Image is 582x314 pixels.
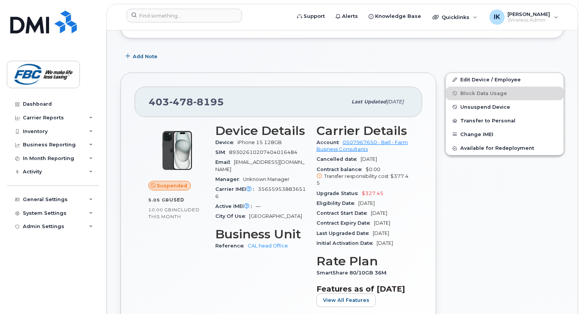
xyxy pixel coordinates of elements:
[373,230,389,236] span: [DATE]
[330,9,363,24] a: Alerts
[361,156,377,162] span: [DATE]
[243,176,289,182] span: Unknown Manager
[148,207,172,213] span: 10.00 GB
[508,11,550,17] span: [PERSON_NAME]
[304,13,325,20] span: Support
[215,227,307,241] h3: Business Unit
[316,167,409,187] span: $0.00
[193,96,224,108] span: 8195
[249,213,302,219] span: [GEOGRAPHIC_DATA]
[121,50,164,63] button: Add Note
[442,14,469,20] span: Quicklinks
[292,9,330,24] a: Support
[316,140,343,145] span: Account
[358,200,375,206] span: [DATE]
[215,186,258,192] span: Carrier IMEI
[316,293,376,307] button: View All Features
[316,284,409,293] h3: Features as of [DATE]
[154,128,200,173] img: iPhone_15_Black.png
[256,203,261,209] span: —
[316,230,373,236] span: Last Upgraded Date
[324,173,389,179] span: Transfer responsibility cost
[363,9,426,24] a: Knowledge Base
[460,104,510,110] span: Unsuspend Device
[374,220,390,226] span: [DATE]
[316,200,358,206] span: Eligibility Date
[316,270,390,276] span: SmartShare 80/10GB 36M
[371,210,387,216] span: [DATE]
[484,10,564,25] div: Ibrahim Kabir
[215,186,306,199] span: 356559538836516
[446,141,564,155] button: Available for Redeployment
[446,87,564,100] button: Block Data Usage
[342,13,358,20] span: Alerts
[427,10,483,25] div: Quicklinks
[215,149,229,155] span: SIM
[316,210,371,216] span: Contract Start Date
[377,240,393,246] span: [DATE]
[351,99,386,105] span: Last updated
[446,73,564,87] a: Edit Device / Employee
[316,140,408,152] a: 0507967650 - Bell - Farm Business Consultants
[316,190,362,196] span: Upgrade Status
[316,156,361,162] span: Cancelled date
[248,243,288,249] a: CAL head Office
[169,197,184,203] span: used
[316,240,377,246] span: Initial Activation Date
[215,159,234,165] span: Email
[323,297,369,304] span: View All Features
[127,9,242,22] input: Find something...
[215,124,307,138] h3: Device Details
[237,140,282,145] span: iPhone 15 128GB
[215,203,256,209] span: Active IMEI
[460,146,534,151] span: Available for Redeployment
[215,176,243,182] span: Manager
[316,167,366,172] span: Contract balance
[375,13,421,20] span: Knowledge Base
[215,213,249,219] span: City Of Use
[149,96,224,108] span: 403
[229,149,297,155] span: 89302610207404016484
[316,254,409,268] h3: Rate Plan
[316,220,374,226] span: Contract Expiry Date
[148,197,169,203] span: 5.05 GB
[494,13,500,22] span: IK
[362,190,383,196] span: $327.45
[446,100,564,114] button: Unsuspend Device
[215,140,237,145] span: Device
[133,53,157,60] span: Add Note
[446,114,564,128] button: Transfer to Personal
[148,207,200,219] span: included this month
[215,243,248,249] span: Reference
[215,159,304,172] span: [EMAIL_ADDRESS][DOMAIN_NAME]
[386,99,404,105] span: [DATE]
[157,182,188,189] span: Suspended
[316,124,409,138] h3: Carrier Details
[508,17,550,23] span: Wireless Admin
[446,128,564,141] button: Change IMEI
[169,96,193,108] span: 478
